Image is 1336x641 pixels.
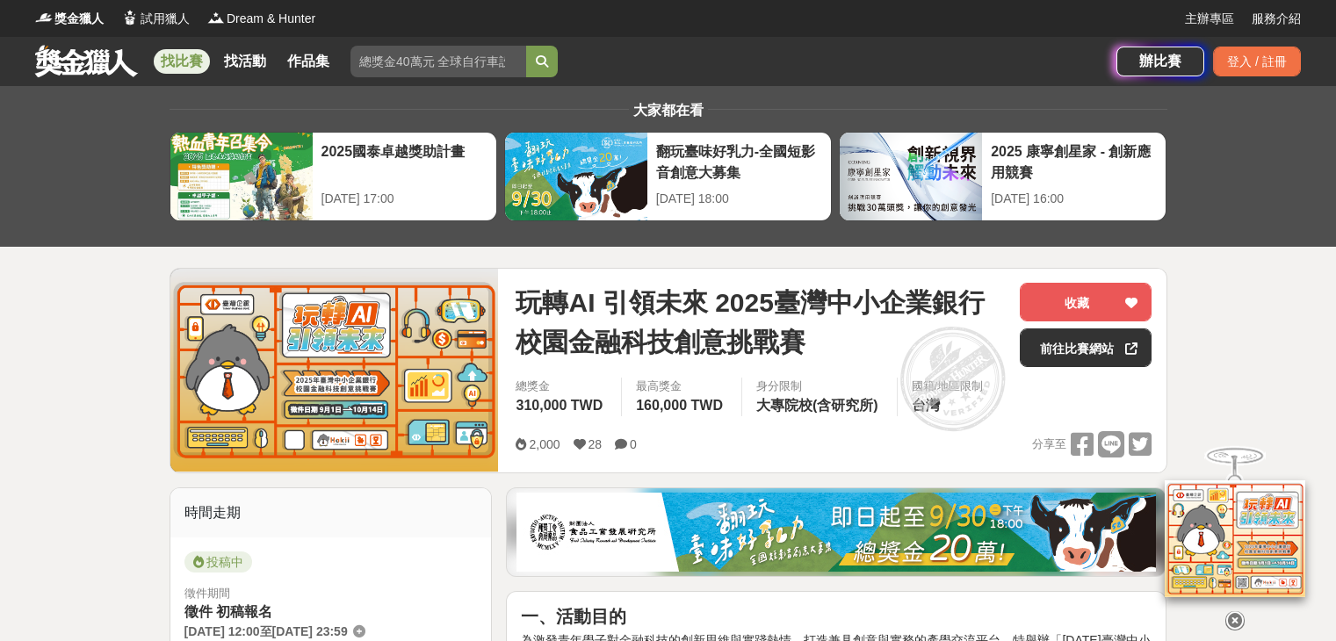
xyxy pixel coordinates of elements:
img: Logo [121,9,139,26]
a: 前往比賽網站 [1020,328,1152,367]
span: 160,000 TWD [636,398,723,413]
span: 獎金獵人 [54,10,104,28]
div: 2025國泰卓越獎助計畫 [321,141,487,181]
input: 總獎金40萬元 全球自行車設計比賽 [350,46,526,77]
img: Logo [35,9,53,26]
span: 投稿中 [184,551,252,573]
span: 玩轉AI 引領未來 2025臺灣中小企業銀行校園金融科技創意挑戰賽 [516,283,1006,362]
a: Logo獎金獵人 [35,10,104,28]
span: 2,000 [529,437,560,451]
a: 找活動 [217,49,273,74]
a: 2025 康寧創星家 - 創新應用競賽[DATE] 16:00 [839,132,1166,221]
a: 主辦專區 [1185,10,1234,28]
a: 2025國泰卓越獎助計畫[DATE] 17:00 [170,132,497,221]
div: 時間走期 [170,488,492,537]
a: LogoDream & Hunter [207,10,315,28]
div: 翻玩臺味好乳力-全國短影音創意大募集 [656,141,822,181]
span: 試用獵人 [141,10,190,28]
img: Logo [207,9,225,26]
span: 大專院校(含研究所) [756,398,878,413]
a: 服務介紹 [1252,10,1301,28]
span: [DATE] 12:00 [184,624,260,638]
div: [DATE] 16:00 [991,190,1157,208]
span: 28 [589,437,603,451]
span: 0 [630,437,637,451]
a: 翻玩臺味好乳力-全國短影音創意大募集[DATE] 18:00 [504,132,832,221]
span: Dream & Hunter [227,10,315,28]
img: 1c81a89c-c1b3-4fd6-9c6e-7d29d79abef5.jpg [516,493,1156,572]
span: [DATE] 23:59 [272,624,348,638]
div: [DATE] 18:00 [656,190,822,208]
strong: 一、活動目的 [521,607,626,626]
img: d2146d9a-e6f6-4337-9592-8cefde37ba6b.png [1165,480,1305,597]
span: 至 [260,624,272,638]
div: 2025 康寧創星家 - 創新應用競賽 [991,141,1157,181]
span: 大家都在看 [629,103,708,118]
img: Cover Image [170,269,499,472]
a: 作品集 [280,49,336,74]
a: Logo試用獵人 [121,10,190,28]
a: 找比賽 [154,49,210,74]
div: 身分限制 [756,378,883,395]
div: [DATE] 17:00 [321,190,487,208]
div: 登入 / 註冊 [1213,47,1301,76]
span: 總獎金 [516,378,607,395]
button: 收藏 [1020,283,1152,321]
span: 徵件期間 [184,587,230,600]
span: 310,000 TWD [516,398,603,413]
span: 徵件 初稿報名 [184,604,272,619]
span: 最高獎金 [636,378,727,395]
span: 分享至 [1032,431,1066,457]
a: 辦比賽 [1116,47,1204,76]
